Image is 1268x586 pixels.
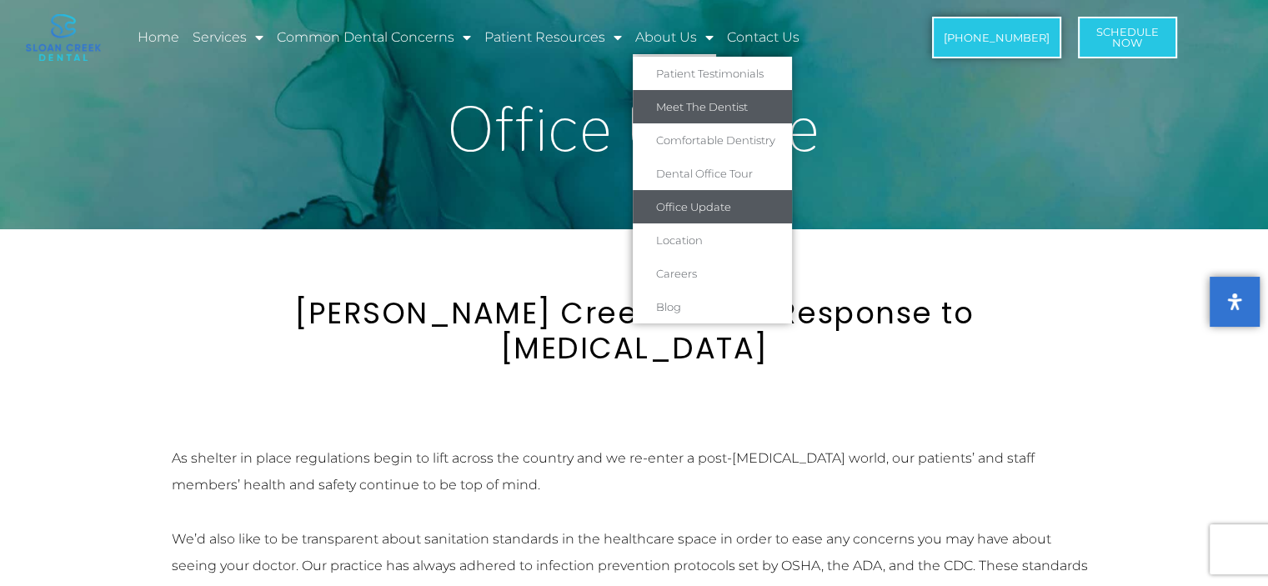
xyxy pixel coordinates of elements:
h1: Office Update [159,98,1110,160]
a: Contact Us [724,18,802,57]
span: [PHONE_NUMBER] [944,33,1050,43]
p: As shelter in place regulations begin to lift across the country and we re-enter a post-[MEDICAL_... [172,445,1097,498]
nav: Menu [135,18,870,57]
a: Blog [633,290,792,323]
a: Location [633,223,792,257]
a: Patient Testimonials [633,57,792,90]
img: logo [26,14,101,61]
a: Common Dental Concerns [274,18,474,57]
a: About Us [633,18,716,57]
a: Dental Office Tour [633,157,792,190]
a: Comfortable Dentistry [633,123,792,157]
a: Meet The Dentist [633,90,792,123]
a: Patient Resources [482,18,624,57]
a: [PHONE_NUMBER] [932,17,1061,58]
a: Office Update [633,190,792,223]
a: Home [135,18,182,57]
a: ScheduleNow [1078,17,1177,58]
a: Services [190,18,266,57]
a: Careers [633,257,792,290]
h2: [PERSON_NAME] Creek Dental Response to [MEDICAL_DATA] [168,296,1101,366]
span: Schedule Now [1096,27,1159,48]
button: Open Accessibility Panel [1210,277,1260,327]
ul: About Us [633,57,792,323]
